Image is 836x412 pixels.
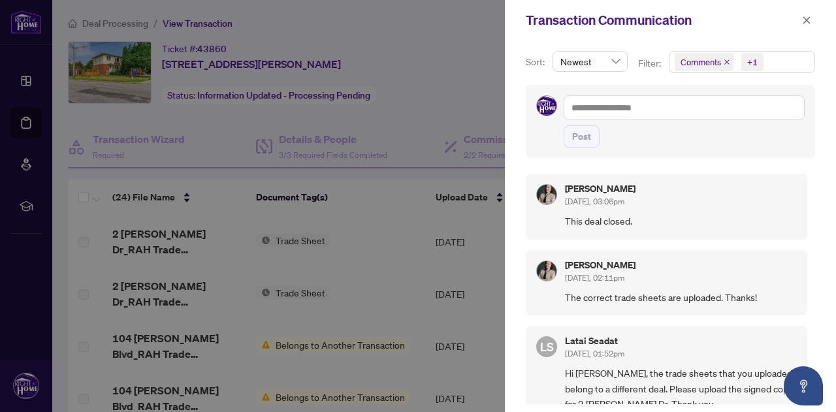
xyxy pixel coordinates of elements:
[565,261,635,270] h5: [PERSON_NAME]
[565,290,797,305] span: The correct trade sheets are uploaded. Thanks!
[565,214,797,229] span: This deal closed.
[681,55,721,69] span: Comments
[537,185,556,204] img: Profile Icon
[747,55,758,69] div: +1
[537,96,556,116] img: Profile Icon
[560,52,620,71] span: Newest
[675,53,733,71] span: Comments
[565,366,797,411] span: Hi [PERSON_NAME], the trade sheets that you uploaded belong to a different deal. Please upload th...
[540,338,554,356] span: LS
[784,366,823,405] button: Open asap
[526,10,798,30] div: Transaction Communication
[526,55,547,69] p: Sort:
[638,56,663,71] p: Filter:
[565,273,624,283] span: [DATE], 02:11pm
[565,349,624,358] span: [DATE], 01:52pm
[565,336,624,345] h5: Latai Seadat
[564,125,600,148] button: Post
[724,59,730,65] span: close
[565,197,624,206] span: [DATE], 03:06pm
[565,184,635,193] h5: [PERSON_NAME]
[537,261,556,281] img: Profile Icon
[802,16,811,25] span: close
